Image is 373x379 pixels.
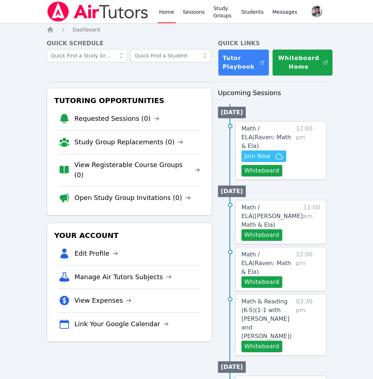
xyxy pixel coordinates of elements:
span: Math & Reading (K-5) ( 1-1 with [PERSON_NAME] and [PERSON_NAME] ) [241,298,292,340]
span: Math / ELA ( Raven: Math & Ela ) [241,125,291,149]
span: Messages [273,8,297,16]
li: [DATE] [218,186,246,197]
span: 12:00 pm [296,124,320,176]
img: Air Tutors [47,1,149,22]
input: Quick Find a Study Group [47,49,128,62]
a: Manage Air Tutors Subjects [74,272,172,282]
button: Whiteboard [241,229,282,241]
a: Dashboard [73,26,100,33]
h3: Upcoming Sessions [218,88,326,98]
button: Whiteboard [241,165,282,176]
a: Math / ELA([PERSON_NAME]: Math & Ela) [241,203,305,229]
button: Whiteboard [241,276,282,288]
h4: Quick Schedule [47,39,212,48]
span: 03:30 pm [296,297,320,352]
button: Whiteboard Home [272,49,333,76]
button: Join Now [241,150,286,162]
span: Math / ELA ( [PERSON_NAME]: Math & Ela ) [241,204,305,228]
a: Open Study Group Invitations (0) [74,193,191,203]
a: View Registerable Course Groups (0) [74,160,200,180]
a: Link Your Google Calendar [74,319,169,329]
input: Quick Find a Student [130,49,211,62]
nav: Breadcrumb [47,26,326,33]
span: 12:00 pm [296,250,320,288]
a: View Expenses [74,295,132,306]
a: Study Group Replacements (0) [74,137,183,147]
h3: Tutoring Opportunities [53,94,206,107]
h4: Quick Links [218,39,326,48]
span: Dashboard [73,27,100,33]
li: [DATE] [218,361,246,373]
a: Requested Sessions (0) [74,114,159,124]
button: Whiteboard [241,341,282,352]
h3: Your Account [53,229,206,242]
span: 11:00 am [304,203,321,241]
li: [DATE] [218,107,246,118]
span: Join Now [244,152,270,161]
a: Math / ELA(Raven: Math & Ela) [241,250,293,276]
a: Math / ELA(Raven: Math & Ela) [241,124,293,150]
a: Math & Reading (K-5)(1-1 with [PERSON_NAME] and [PERSON_NAME]) [241,297,293,341]
a: Edit Profile [74,248,118,259]
span: Math / ELA ( Raven: Math & Ela ) [241,251,291,275]
a: Tutor Playbook [218,49,269,76]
